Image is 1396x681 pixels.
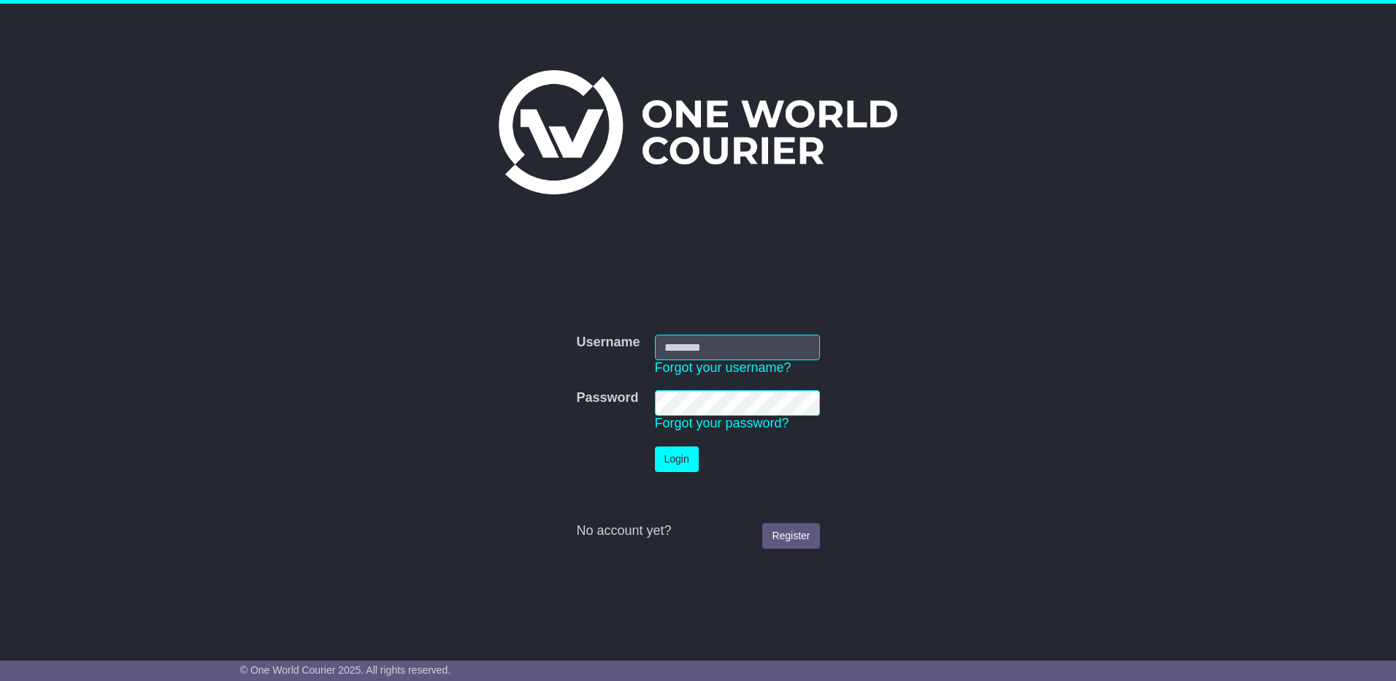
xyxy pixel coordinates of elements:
img: One World [499,70,897,194]
a: Register [762,523,819,549]
a: Forgot your username? [655,360,791,375]
button: Login [655,446,699,472]
div: No account yet? [576,523,819,539]
a: Forgot your password? [655,416,789,430]
label: Username [576,335,640,351]
span: © One World Courier 2025. All rights reserved. [240,664,451,676]
label: Password [576,390,638,406]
